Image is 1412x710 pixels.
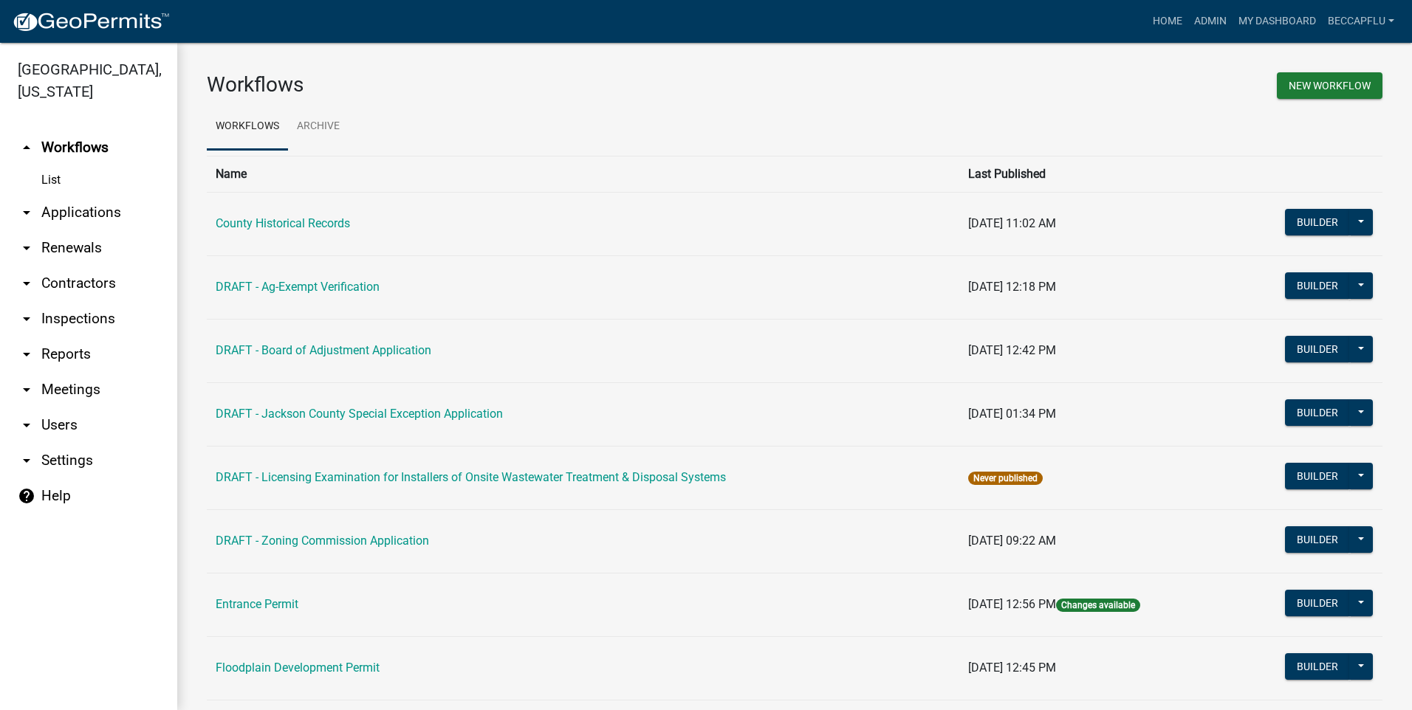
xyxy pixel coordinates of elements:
[968,407,1056,421] span: [DATE] 01:34 PM
[968,216,1056,230] span: [DATE] 11:02 AM
[959,156,1230,192] th: Last Published
[18,452,35,469] i: arrow_drop_down
[18,239,35,257] i: arrow_drop_down
[18,416,35,434] i: arrow_drop_down
[1285,463,1350,489] button: Builder
[18,487,35,505] i: help
[18,275,35,292] i: arrow_drop_down
[1285,399,1350,426] button: Builder
[968,661,1056,675] span: [DATE] 12:45 PM
[968,280,1056,294] span: [DATE] 12:18 PM
[216,407,503,421] a: DRAFT - Jackson County Special Exception Application
[1285,336,1350,362] button: Builder
[207,72,784,97] h3: Workflows
[1056,599,1140,612] span: Changes available
[1285,590,1350,616] button: Builder
[18,345,35,363] i: arrow_drop_down
[18,204,35,221] i: arrow_drop_down
[1277,72,1382,99] button: New Workflow
[207,103,288,151] a: Workflows
[1285,653,1350,680] button: Builder
[18,381,35,399] i: arrow_drop_down
[18,139,35,156] i: arrow_drop_up
[968,597,1056,611] span: [DATE] 12:56 PM
[1188,7,1233,35] a: Admin
[216,280,380,294] a: DRAFT - Ag-Exempt Verification
[1285,272,1350,299] button: Builder
[1322,7,1400,35] a: BeccaPflu
[1285,209,1350,235] button: Builder
[968,534,1056,548] span: [DATE] 09:22 AM
[18,310,35,328] i: arrow_drop_down
[216,597,298,611] a: Entrance Permit
[216,470,726,484] a: DRAFT - Licensing Examination for Installers of Onsite Wastewater Treatment & Disposal Systems
[968,343,1056,357] span: [DATE] 12:42 PM
[1147,7,1188,35] a: Home
[1285,526,1350,553] button: Builder
[216,343,431,357] a: DRAFT - Board of Adjustment Application
[207,156,959,192] th: Name
[1233,7,1322,35] a: My Dashboard
[968,472,1043,485] span: Never published
[288,103,349,151] a: Archive
[216,661,380,675] a: Floodplain Development Permit
[216,534,429,548] a: DRAFT - Zoning Commission Application
[216,216,350,230] a: County Historical Records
